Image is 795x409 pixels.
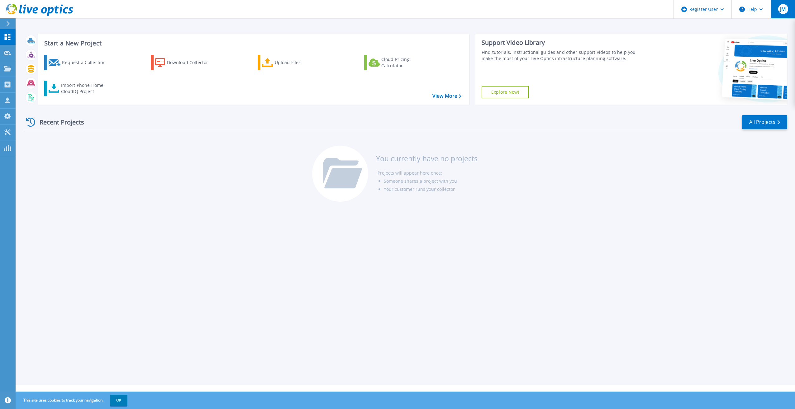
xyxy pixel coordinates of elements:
[167,56,217,69] div: Download Collector
[381,56,431,69] div: Cloud Pricing Calculator
[110,395,127,406] button: OK
[384,177,478,185] li: Someone shares a project with you
[378,169,478,177] li: Projects will appear here once:
[258,55,327,70] a: Upload Files
[482,49,643,62] div: Find tutorials, instructional guides and other support videos to help you make the most of your L...
[780,7,786,12] span: JM
[482,39,643,47] div: Support Video Library
[17,395,127,406] span: This site uses cookies to track your navigation.
[151,55,220,70] a: Download Collector
[742,115,787,129] a: All Projects
[24,115,93,130] div: Recent Projects
[275,56,325,69] div: Upload Files
[384,185,478,193] li: Your customer runs your collector
[62,56,112,69] div: Request a Collection
[364,55,434,70] a: Cloud Pricing Calculator
[432,93,461,99] a: View More
[61,82,110,95] div: Import Phone Home CloudIQ Project
[44,55,114,70] a: Request a Collection
[482,86,529,98] a: Explore Now!
[376,155,478,162] h3: You currently have no projects
[44,40,461,47] h3: Start a New Project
